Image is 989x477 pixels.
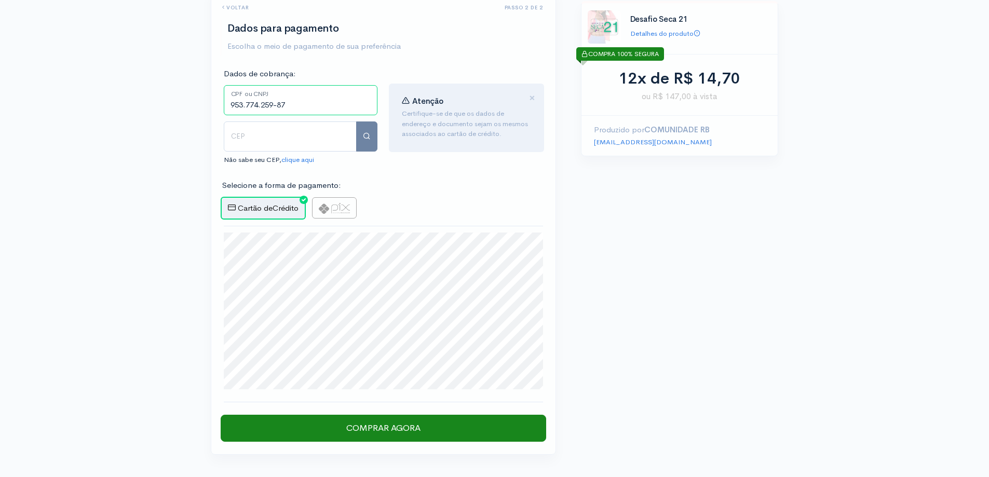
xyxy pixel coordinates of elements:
span: × [529,90,535,105]
h4: Desafio Seca 21 [630,15,768,24]
p: Produzido por [594,124,765,136]
input: CPF ou CNPJ [224,85,377,115]
input: Comprar Agora [221,415,546,442]
img: O%20Seca%2021%20e%CC%81%20um%20desafio%20de%20emagrecimento%20voltado%20especificamente%20para%20... [588,10,621,44]
span: Cartão de [238,203,273,213]
label: Dados de cobrança: [224,68,296,80]
strong: COMUNIDADE RB [644,125,710,134]
div: COMPRA 100% SEGURA [576,47,664,61]
span: ou R$ 147,00 à vista [594,90,765,103]
h2: Dados para pagamento [227,23,401,34]
a: voltar [221,5,249,10]
p: Certifique-se de que os dados de endereço e documento sejam os mesmos associados ao cartão de cré... [402,108,532,139]
img: pix-logo-9c6f7f1e21d0dbbe27cc39d8b486803e509c07734d8fd270ca391423bc61e7ca.png [319,203,350,214]
h4: Atenção [402,97,532,106]
label: Crédito [221,197,306,220]
label: Selecione a forma de pagamento: [222,180,341,192]
input: CEP [224,121,357,152]
a: [EMAIL_ADDRESS][DOMAIN_NAME] [594,138,712,146]
p: Escolha o meio de pagamento de sua preferência [227,40,401,52]
a: Detalhes do produto [630,29,700,38]
button: Close [529,92,535,104]
h6: Passo 2 de 2 [505,5,544,10]
div: 12x de R$ 14,70 [594,67,765,90]
a: clique aqui [281,155,314,164]
p: Não sabe seu CEP, [224,153,377,165]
